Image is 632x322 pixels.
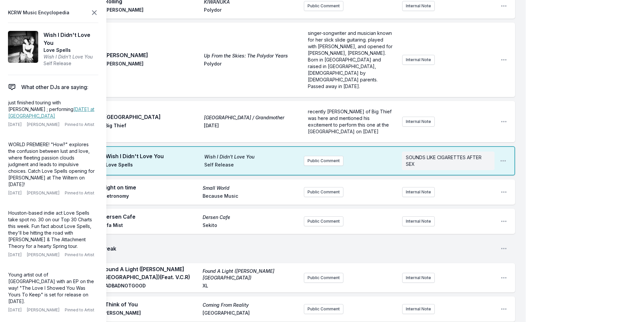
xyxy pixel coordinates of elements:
button: Public Comment [304,187,343,197]
button: Open playlist item options [500,158,506,164]
span: [DATE] [8,190,22,196]
button: Public Comment [304,1,343,11]
button: Open playlist item options [500,118,507,125]
p: just finished touring with [PERSON_NAME] ; performing [8,99,95,119]
span: KCRW Music Encyclopedia [8,8,69,17]
span: [PERSON_NAME] [27,190,59,196]
span: Right on time [102,183,199,191]
button: Internal Note [402,117,435,127]
span: singer-songwriter and musician known for her slick slide guitaring. played with [PERSON_NAME], an... [308,30,394,89]
span: [GEOGRAPHIC_DATA] [203,310,299,318]
button: Open playlist item options [500,56,507,63]
span: Sekito [203,222,299,230]
p: Houston-based indie act Love Spells take spot no. 30 on our Top 30 Charts this week. Fun fact abo... [8,210,95,250]
span: Love Spells [106,161,200,169]
button: Open playlist item options [500,3,507,9]
span: Found A Light ([PERSON_NAME][GEOGRAPHIC_DATA]) (Feat. V.C.R) [102,265,199,281]
span: Self Release [44,60,98,67]
button: Public Comment [304,273,343,283]
span: Wish I Didn't Love You [44,31,98,47]
span: recently [PERSON_NAME] of Big Thief was here and mentioned his excitement to perform this one at ... [308,109,393,134]
span: BADBADNOTGOOD [102,282,199,290]
img: Wish I Didn't Love You [8,31,38,63]
span: [GEOGRAPHIC_DATA] / Grandmother [204,114,299,121]
span: [PERSON_NAME] [105,60,200,68]
span: Found A Light ([PERSON_NAME][GEOGRAPHIC_DATA]) [203,268,299,281]
span: Pinned to Artist [65,190,94,196]
button: Public Comment [304,156,343,166]
button: Internal Note [402,187,435,197]
span: Pinned to Artist [65,307,94,313]
span: XL [203,282,299,290]
button: Internal Note [402,216,435,226]
span: Polydor [204,7,299,15]
span: Dersen Cafe [102,213,199,221]
span: [PERSON_NAME] [27,252,59,258]
span: Wish I Didn't Love You [204,154,299,160]
button: Internal Note [402,304,435,314]
span: [PERSON_NAME] [105,7,200,15]
span: Polydor [204,60,299,68]
span: [PERSON_NAME] [27,122,59,127]
span: [PERSON_NAME] [27,307,59,313]
button: Public Comment [304,304,343,314]
button: Public Comment [304,216,343,226]
span: Wish I Didn't Love You [44,54,98,60]
span: What other DJs are saying: [21,83,88,91]
button: Open playlist item options [500,218,507,225]
span: Pinned to Artist [65,122,94,127]
span: I Think of You [102,300,199,308]
span: Dersen Cafe [203,214,299,221]
span: Wish I Didn't Love You [106,152,200,160]
span: [DATE] [8,252,22,258]
button: Internal Note [402,55,435,65]
span: [PERSON_NAME] [102,310,199,318]
span: Because Music [203,193,299,201]
p: Young artist out of [GEOGRAPHIC_DATA] with an EP on the way! "The Love I Showed You Was Yours To ... [8,271,95,305]
p: WORLD PREMIERE! "How?" explores the confusion between lust and love, where fleeting passion cloud... [8,141,95,188]
button: Internal Note [402,1,435,11]
span: Coming From Reality [203,302,299,308]
span: [GEOGRAPHIC_DATA] [105,113,200,121]
span: Up From the Skies: The Polydor Years [204,53,299,59]
span: [DATE] [8,122,22,127]
span: SOUNDS LIKE CIGARETTES AFTER SEX [406,155,483,167]
span: Small World [203,185,299,191]
span: Pinned to Artist [65,252,94,258]
span: [PERSON_NAME] [105,51,200,59]
span: Big Thief [105,122,200,130]
span: Love Spells [44,47,98,54]
button: Open playlist item options [500,245,507,252]
button: Open playlist item options [500,274,507,281]
span: Self Release [204,161,299,169]
span: [DATE] [8,307,22,313]
button: Open playlist item options [500,306,507,312]
span: Alfa Mist [102,222,199,230]
span: Metronomy [102,193,199,201]
button: Internal Note [402,273,435,283]
button: Open playlist item options [500,189,507,195]
span: [DATE] [204,122,299,130]
span: Break [101,245,495,253]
